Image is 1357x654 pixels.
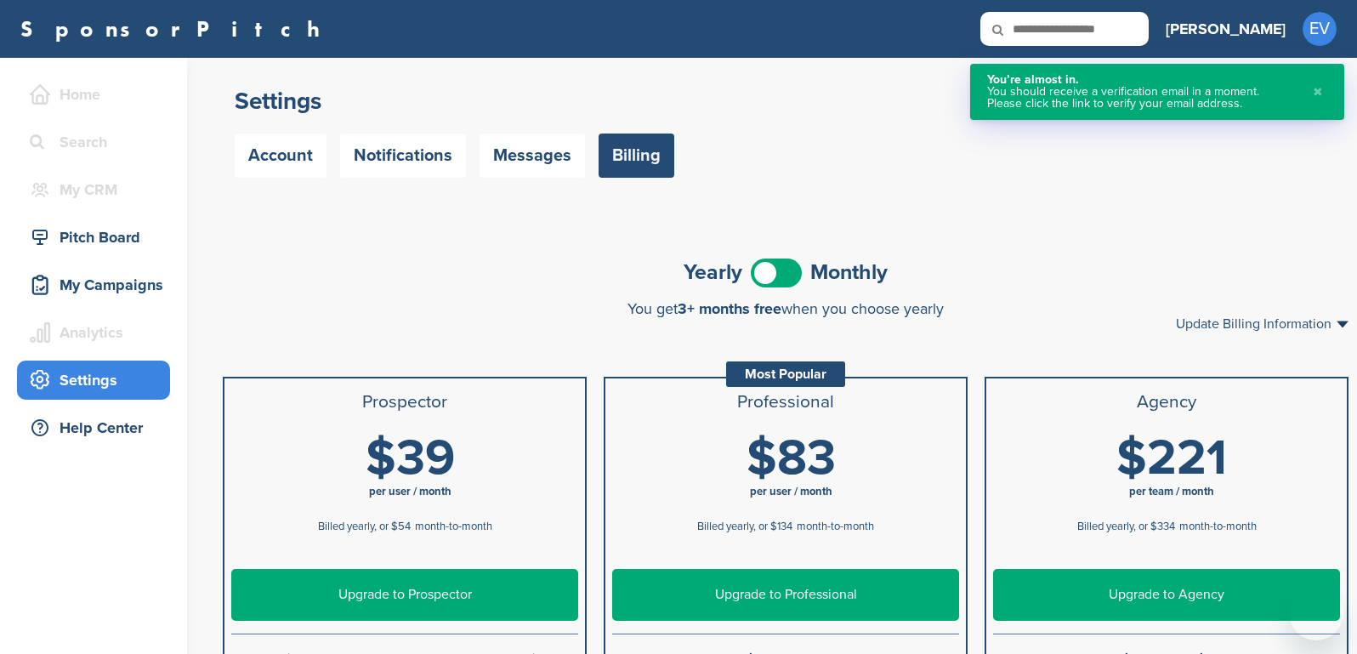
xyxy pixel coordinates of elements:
div: You’re almost in. [987,74,1296,86]
span: $221 [1116,429,1227,488]
h3: Agency [993,392,1340,412]
span: Monthly [810,262,888,283]
a: Notifications [340,134,466,178]
span: per user / month [750,485,832,498]
span: month-to-month [415,520,492,533]
button: Close [1309,74,1327,110]
span: month-to-month [797,520,874,533]
span: Billed yearly, or $334 [1077,520,1175,533]
a: Upgrade to Prospector [231,569,578,621]
a: Help Center [17,408,170,447]
a: My Campaigns [17,265,170,304]
span: per user / month [369,485,451,498]
span: Billed yearly, or $54 [318,520,411,533]
a: SponsorPitch [20,18,331,40]
div: Pitch Board [26,222,170,253]
span: month-to-month [1179,520,1257,533]
a: Home [17,75,170,114]
div: Most Popular [726,361,845,387]
div: Help Center [26,412,170,443]
a: Account [235,134,326,178]
span: EV [1303,12,1337,46]
a: Analytics [17,313,170,352]
span: per team / month [1129,485,1214,498]
a: Update Billing Information [1176,317,1348,331]
a: Messages [480,134,585,178]
div: You should receive a verification email in a moment. Please click the link to verify your email a... [987,86,1296,110]
a: Upgrade to Agency [993,569,1340,621]
a: Billing [599,134,674,178]
h3: Prospector [231,392,578,412]
span: Billed yearly, or $134 [697,520,792,533]
h3: Professional [612,392,959,412]
div: You get when you choose yearly [223,300,1348,317]
h3: [PERSON_NAME] [1166,17,1286,41]
span: $83 [747,429,836,488]
span: Yearly [684,262,742,283]
span: $39 [366,429,455,488]
a: Search [17,122,170,162]
a: My CRM [17,170,170,209]
h2: Settings [235,86,1337,117]
div: My Campaigns [26,270,170,300]
iframe: Button to launch messaging window [1289,586,1343,640]
div: Search [26,127,170,157]
a: [PERSON_NAME] [1166,10,1286,48]
a: Upgrade to Professional [612,569,959,621]
a: Settings [17,361,170,400]
div: Settings [26,365,170,395]
div: My CRM [26,174,170,205]
span: 3+ months free [678,299,781,318]
div: Home [26,79,170,110]
a: Pitch Board [17,218,170,257]
div: Analytics [26,317,170,348]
